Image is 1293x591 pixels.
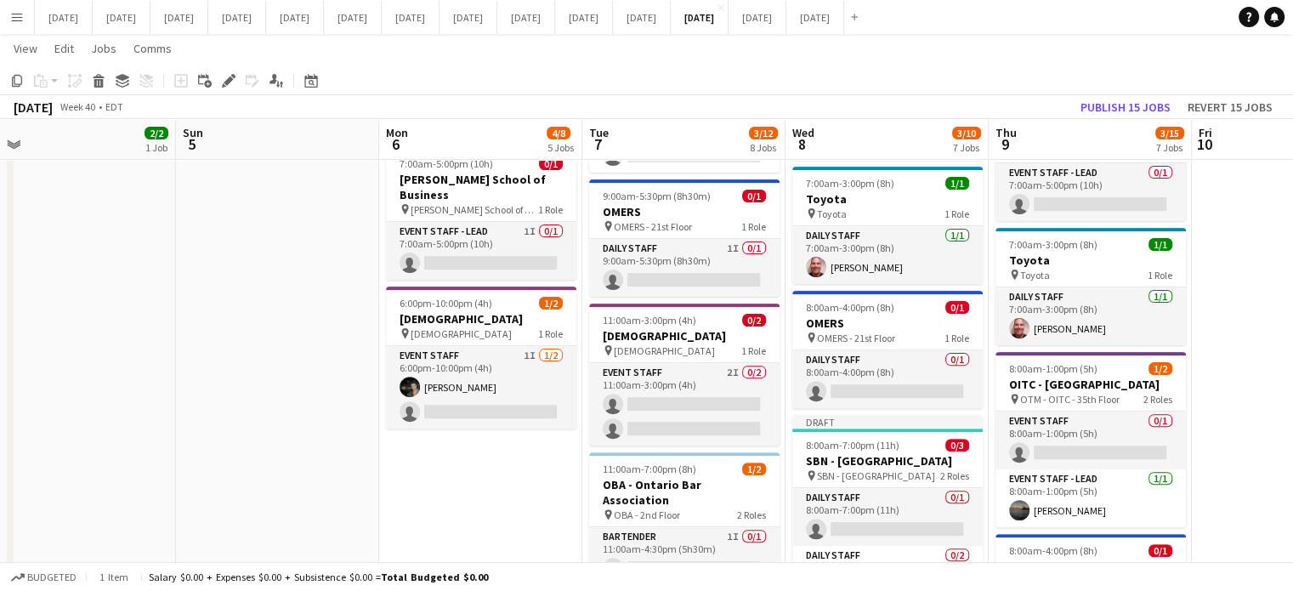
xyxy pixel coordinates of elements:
span: Comms [133,41,172,56]
div: Salary $0.00 + Expenses $0.00 + Subsistence $0.00 = [149,571,488,583]
button: [DATE] [266,1,324,34]
a: Comms [127,37,179,60]
span: Budgeted [27,571,77,583]
button: [DATE] [613,1,671,34]
button: [DATE] [497,1,555,34]
span: Week 40 [56,100,99,113]
button: Revert 15 jobs [1181,96,1279,118]
button: [DATE] [382,1,440,34]
button: [DATE] [208,1,266,34]
a: Jobs [84,37,123,60]
button: [DATE] [93,1,150,34]
button: [DATE] [150,1,208,34]
span: Edit [54,41,74,56]
button: [DATE] [324,1,382,34]
div: EDT [105,100,123,113]
div: [DATE] [14,99,53,116]
button: [DATE] [671,1,729,34]
button: [DATE] [35,1,93,34]
button: [DATE] [729,1,786,34]
span: Jobs [91,41,116,56]
a: Edit [48,37,81,60]
span: Total Budgeted $0.00 [381,571,488,583]
a: View [7,37,44,60]
button: Budgeted [9,568,79,587]
span: View [14,41,37,56]
button: [DATE] [440,1,497,34]
button: [DATE] [555,1,613,34]
button: [DATE] [786,1,844,34]
button: Publish 15 jobs [1074,96,1177,118]
span: 1 item [94,571,134,583]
